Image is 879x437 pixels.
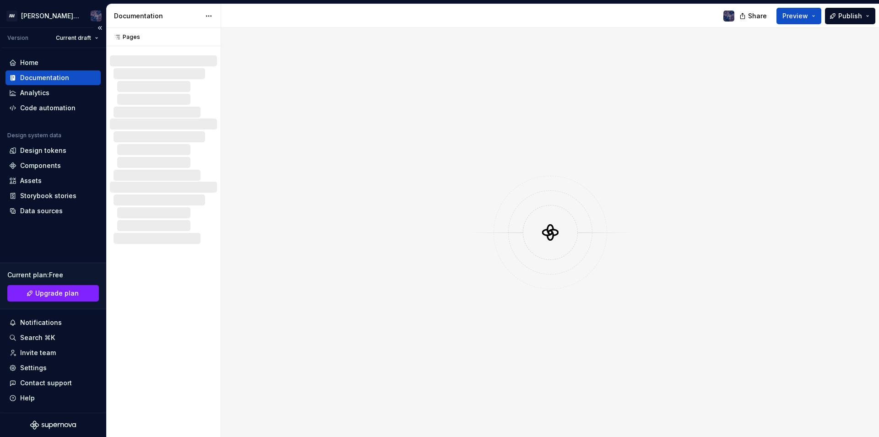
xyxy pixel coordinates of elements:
[5,391,101,405] button: Help
[782,11,808,21] span: Preview
[5,376,101,390] button: Contact support
[20,103,76,113] div: Code automation
[748,11,767,21] span: Share
[5,101,101,115] a: Code automation
[5,55,101,70] a: Home
[20,161,61,170] div: Components
[7,285,99,302] a: Upgrade plan
[20,394,35,403] div: Help
[6,11,17,22] div: AW
[838,11,862,21] span: Publish
[776,8,821,24] button: Preview
[5,173,101,188] a: Assets
[5,86,101,100] a: Analytics
[7,34,28,42] div: Version
[20,146,66,155] div: Design tokens
[5,158,101,173] a: Components
[20,191,76,200] div: Storybook stories
[91,11,102,22] img: Alice1
[735,8,773,24] button: Share
[20,88,49,97] div: Analytics
[20,348,56,357] div: Invite team
[20,318,62,327] div: Notifications
[30,421,76,430] svg: Supernova Logo
[20,73,69,82] div: Documentation
[20,206,63,216] div: Data sources
[20,363,47,372] div: Settings
[56,34,91,42] span: Current draft
[5,315,101,330] button: Notifications
[110,33,140,41] div: Pages
[114,11,201,21] div: Documentation
[5,189,101,203] a: Storybook stories
[2,6,104,26] button: AW[PERSON_NAME] designAlice1
[20,176,42,185] div: Assets
[52,32,103,44] button: Current draft
[21,11,80,21] div: [PERSON_NAME] design
[20,58,38,67] div: Home
[20,378,72,388] div: Contact support
[723,11,734,22] img: Alice1
[5,361,101,375] a: Settings
[35,289,79,298] span: Upgrade plan
[7,270,99,280] div: Current plan : Free
[5,330,101,345] button: Search ⌘K
[5,70,101,85] a: Documentation
[825,8,875,24] button: Publish
[5,143,101,158] a: Design tokens
[5,204,101,218] a: Data sources
[7,132,61,139] div: Design system data
[93,22,106,34] button: Collapse sidebar
[20,333,55,342] div: Search ⌘K
[5,345,101,360] a: Invite team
